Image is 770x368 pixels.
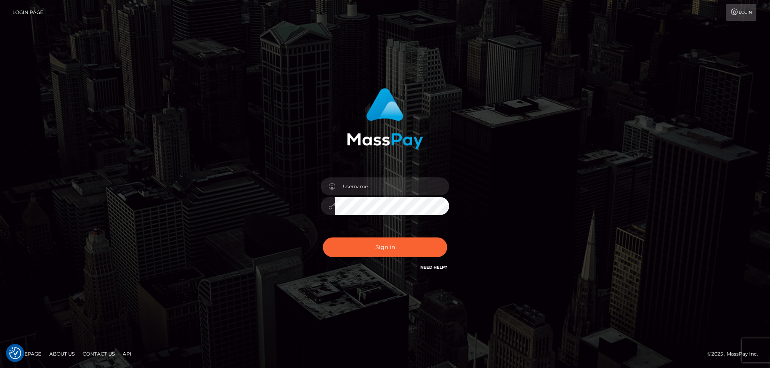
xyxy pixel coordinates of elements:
[79,348,118,360] a: Contact Us
[335,177,449,195] input: Username...
[9,347,21,359] img: Revisit consent button
[12,4,43,21] a: Login Page
[9,347,21,359] button: Consent Preferences
[46,348,78,360] a: About Us
[726,4,756,21] a: Login
[347,88,423,149] img: MassPay Login
[9,348,45,360] a: Homepage
[707,350,764,358] div: © 2025 , MassPay Inc.
[120,348,135,360] a: API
